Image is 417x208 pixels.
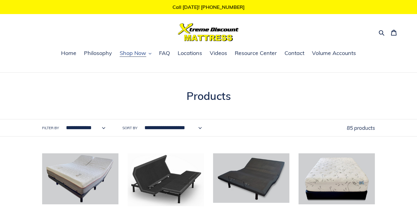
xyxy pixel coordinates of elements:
[120,49,146,57] span: Shop Now
[117,49,154,58] button: Shop Now
[207,49,230,58] a: Videos
[309,49,359,58] a: Volume Accounts
[58,49,79,58] a: Home
[281,49,307,58] a: Contact
[84,49,112,57] span: Philosophy
[61,49,76,57] span: Home
[42,125,59,131] label: Filter by
[210,49,227,57] span: Videos
[159,49,170,57] span: FAQ
[122,125,137,131] label: Sort by
[285,49,304,57] span: Contact
[232,49,280,58] a: Resource Center
[187,89,231,103] span: Products
[178,23,239,41] img: Xtreme Discount Mattress
[81,49,115,58] a: Philosophy
[175,49,205,58] a: Locations
[156,49,173,58] a: FAQ
[347,125,375,131] span: 85 products
[178,49,202,57] span: Locations
[312,49,356,57] span: Volume Accounts
[235,49,277,57] span: Resource Center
